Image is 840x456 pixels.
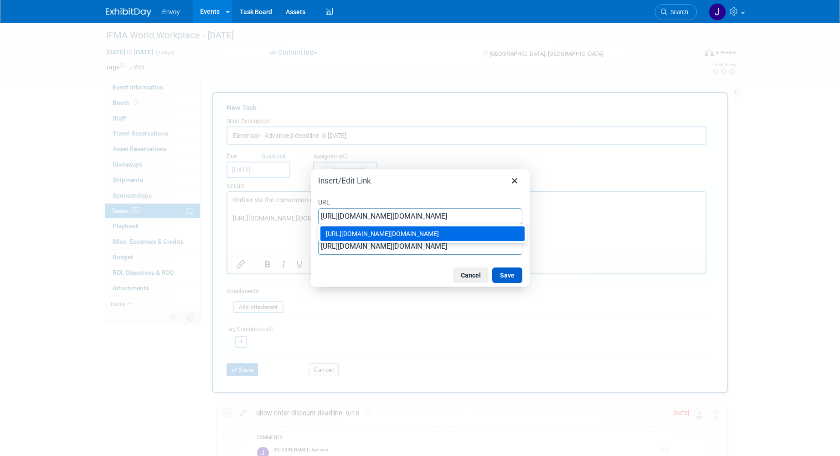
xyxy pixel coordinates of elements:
a: Search [655,4,697,20]
p: [URL][DOMAIN_NAME][DOMAIN_NAME] [5,22,473,31]
img: Joanna Zerga [709,3,726,21]
label: URL [318,196,522,208]
button: Cancel [453,267,489,283]
body: Rich Text Area. Press ALT-0 for help. [5,4,474,31]
span: Search [667,9,688,16]
div: [URL][DOMAIN_NAME][DOMAIN_NAME] [326,228,521,239]
button: Close [507,173,522,189]
span: Envoy [162,8,180,16]
p: Ordeer via the convention center, no password needed (booth 1808) [5,4,473,13]
button: Save [492,267,522,283]
div: Insert/Edit Link [311,169,530,286]
div: https://minneapoliscc.ungerboeck.com/prod/app85.cshtml?aat=6e555838593951724847784733334d6a673358... [320,226,525,241]
h1: Insert/Edit Link [318,176,371,186]
img: ExhibitDay [106,8,151,17]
